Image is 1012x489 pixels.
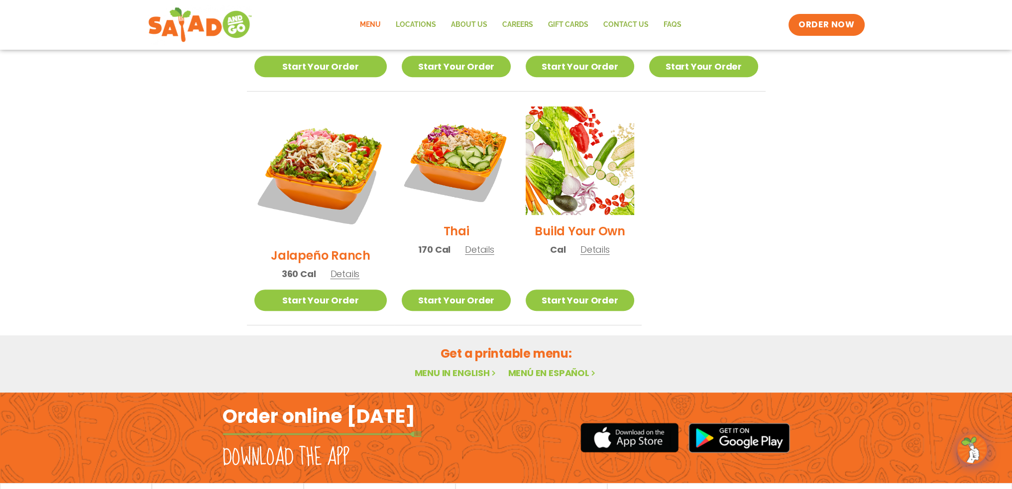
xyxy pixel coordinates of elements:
[550,243,565,256] span: Cal
[444,222,469,240] h2: Thai
[535,222,625,240] h2: Build Your Own
[402,290,510,311] a: Start Your Order
[688,423,790,453] img: google_play
[254,56,387,77] a: Start Your Order
[788,14,864,36] a: ORDER NOW
[148,5,253,45] img: new-SAG-logo-768×292
[247,345,766,362] h2: Get a printable menu:
[580,243,610,256] span: Details
[330,268,359,280] span: Details
[271,247,370,264] h2: Jalapeño Ranch
[649,56,758,77] a: Start Your Order
[958,435,986,463] img: wpChatIcon
[798,19,854,31] span: ORDER NOW
[223,404,415,428] h2: Order online [DATE]
[526,106,634,215] img: Product photo for Build Your Own
[254,290,387,311] a: Start Your Order
[508,367,597,379] a: Menú en español
[580,421,678,454] img: appstore
[223,431,422,437] img: fork
[352,13,388,36] a: Menu
[541,13,596,36] a: GIFT CARDS
[465,243,494,256] span: Details
[402,56,510,77] a: Start Your Order
[388,13,444,36] a: Locations
[444,13,495,36] a: About Us
[414,367,498,379] a: Menu in English
[526,290,634,311] a: Start Your Order
[596,13,656,36] a: Contact Us
[223,444,349,472] h2: Download the app
[656,13,689,36] a: FAQs
[402,106,510,215] img: Product photo for Thai Salad
[352,13,689,36] nav: Menu
[495,13,541,36] a: Careers
[526,56,634,77] a: Start Your Order
[254,106,387,239] img: Product photo for Jalapeño Ranch Salad
[282,267,316,281] span: 360 Cal
[418,243,450,256] span: 170 Cal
